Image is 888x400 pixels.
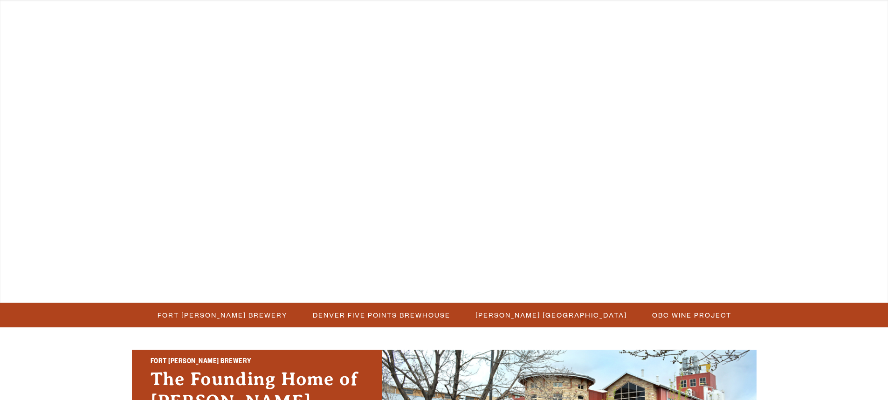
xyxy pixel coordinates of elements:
a: Taprooms [189,6,252,47]
a: Gear [289,6,326,47]
span: Gear [295,22,320,29]
a: Denver Five Points Brewhouse [307,308,455,322]
span: Impact [610,22,644,29]
a: Impact [604,6,650,47]
span: Beer [124,22,146,29]
h2: Fort [PERSON_NAME] Brewery [151,356,363,368]
a: Fort [PERSON_NAME] Brewery [152,308,292,322]
a: Beer [117,6,152,47]
span: Denver Five Points Brewhouse [313,308,450,322]
span: Taprooms [195,22,246,29]
span: OBC Wine Project [652,308,731,322]
a: Winery [363,6,413,47]
a: Our Story [502,6,567,47]
a: [PERSON_NAME] [GEOGRAPHIC_DATA] [470,308,632,322]
a: OBC Wine Project [647,308,736,322]
span: Winery [369,22,406,29]
a: Odell Home [438,6,473,47]
span: Beer Finder [693,22,751,29]
span: Fort [PERSON_NAME] Brewery [158,308,288,322]
a: Beer Finder [687,6,757,47]
span: [PERSON_NAME] [GEOGRAPHIC_DATA] [475,308,627,322]
span: Our Story [508,22,561,29]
